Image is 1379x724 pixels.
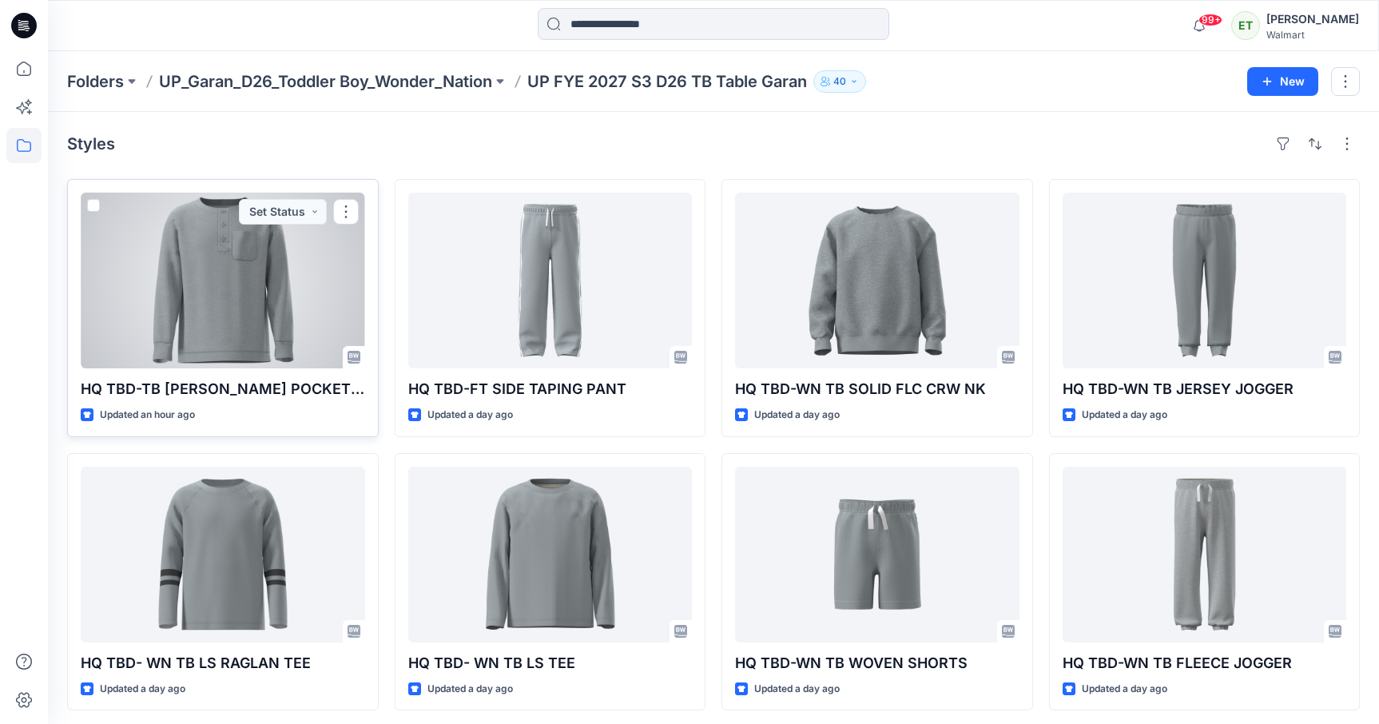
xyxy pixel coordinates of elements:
a: HQ TBD-WN TB JERSEY JOGGER [1063,193,1347,368]
p: Updated a day ago [427,681,513,698]
div: Walmart [1266,29,1359,41]
div: ET [1231,11,1260,40]
a: HQ TBD-TB LS HENLEY POCKET TEE [81,193,365,368]
a: UP_Garan_D26_Toddler Boy_Wonder_Nation [159,70,492,93]
p: Updated a day ago [1082,681,1167,698]
p: HQ TBD-WN TB SOLID FLC CRW NK [735,378,1019,400]
h4: Styles [67,134,115,153]
p: HQ TBD- WN TB LS RAGLAN TEE [81,652,365,674]
p: Updated a day ago [427,407,513,424]
a: HQ TBD-WN TB WOVEN SHORTS [735,467,1019,642]
a: HQ TBD- WN TB LS TEE [408,467,693,642]
p: UP FYE 2027 S3 D26 TB Table Garan [527,70,807,93]
a: HQ TBD- WN TB LS RAGLAN TEE [81,467,365,642]
p: HQ TBD- WN TB LS TEE [408,652,693,674]
p: HQ TBD-WN TB FLEECE JOGGER [1063,652,1347,674]
div: [PERSON_NAME] [1266,10,1359,29]
a: HQ TBD-WN TB FLEECE JOGGER [1063,467,1347,642]
a: Folders [67,70,124,93]
p: Updated an hour ago [100,407,195,424]
p: HQ TBD-WN TB WOVEN SHORTS [735,652,1019,674]
p: 40 [833,73,846,90]
p: Updated a day ago [754,681,840,698]
span: 99+ [1198,14,1222,26]
p: Updated a day ago [1082,407,1167,424]
p: HQ TBD-TB [PERSON_NAME] POCKET TEE [81,378,365,400]
button: New [1247,67,1318,96]
p: HQ TBD-FT SIDE TAPING PANT [408,378,693,400]
a: HQ TBD-FT SIDE TAPING PANT [408,193,693,368]
p: HQ TBD-WN TB JERSEY JOGGER [1063,378,1347,400]
a: HQ TBD-WN TB SOLID FLC CRW NK [735,193,1019,368]
button: 40 [813,70,866,93]
p: Updated a day ago [100,681,185,698]
p: Updated a day ago [754,407,840,424]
